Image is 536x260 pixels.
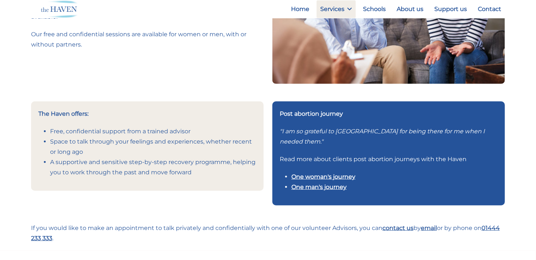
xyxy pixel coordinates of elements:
a: Contact [474,0,505,18]
p: "I am so grateful to [GEOGRAPHIC_DATA] for being there for me when I needed them." [280,126,498,147]
a: One man's journey [291,183,347,190]
a: About us [393,0,427,18]
p: If you would like to make an appointment to talk privately and confidentially with one of our vol... [31,223,505,244]
strong: Post abortion journey [280,110,343,117]
a: Support us [431,0,471,18]
a: 01444 233 333 [31,224,500,242]
a: Home [287,0,313,18]
a: One woman's journey [291,173,355,180]
a: Services [317,0,356,18]
a: contact us [382,224,414,231]
li: A supportive and sensitive step-by-step recovery programme, helping you to work through the past ... [50,157,256,178]
p: Our free and confidential sessions are available for women or men, with or without partners. [31,29,264,50]
li: Space to talk through your feelings and experiences, whether recent or long ago [50,137,256,157]
a: Schools [359,0,389,18]
a: email [421,224,437,231]
p: Read more about clients post abortion journeys with the Haven [280,154,498,164]
strong: The Haven offers: [38,110,88,117]
li: Free, confidential support from a trained advisor [50,126,256,137]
